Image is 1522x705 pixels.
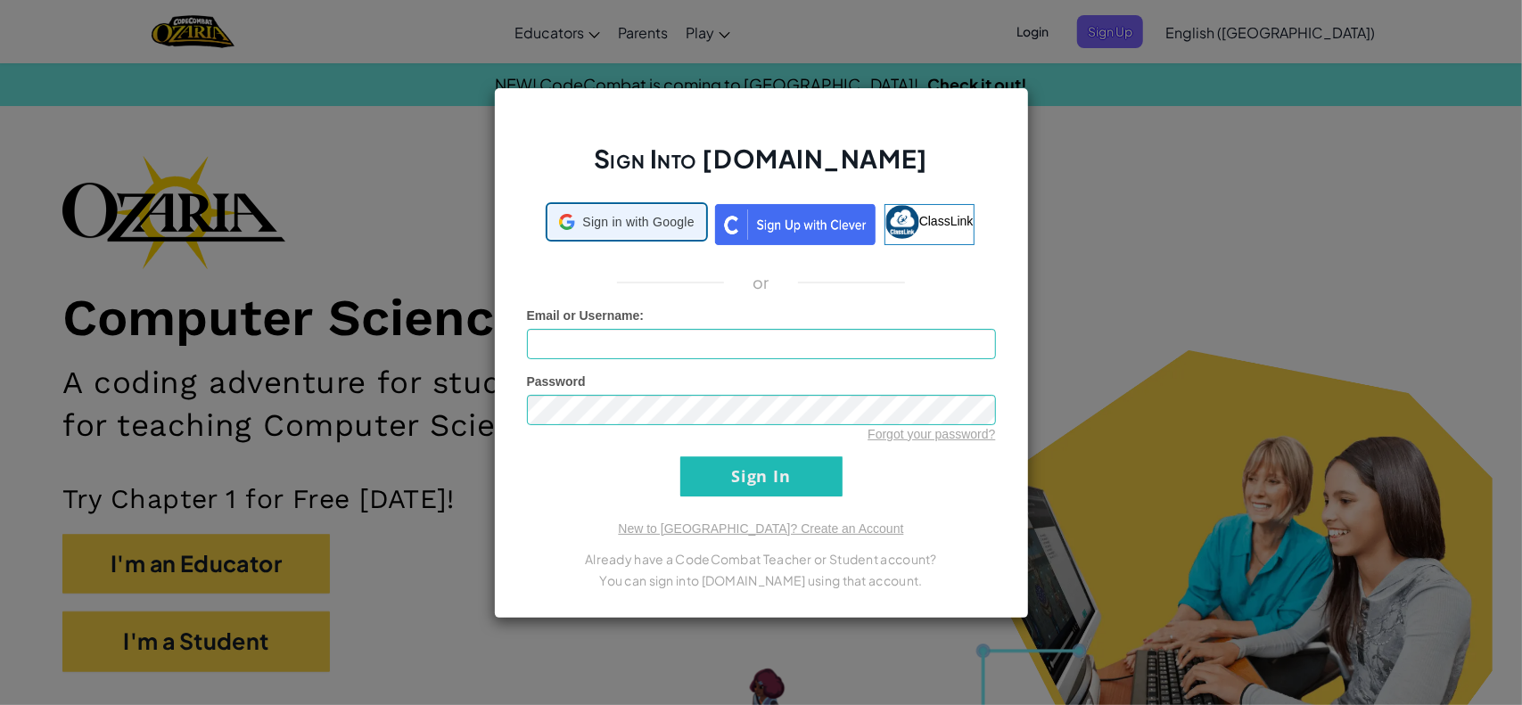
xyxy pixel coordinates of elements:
label: : [527,307,645,324]
img: classlink-logo-small.png [885,205,919,239]
a: New to [GEOGRAPHIC_DATA]? Create an Account [618,521,903,536]
img: clever_sso_button@2x.png [715,204,876,245]
a: Forgot your password? [868,427,995,441]
input: Sign In [680,456,843,496]
p: or [753,272,769,293]
div: Sign in with Google [547,204,705,240]
p: Already have a CodeCombat Teacher or Student account? [527,548,996,570]
span: Sign in with Google [582,213,694,231]
p: You can sign into [DOMAIN_NAME] using that account. [527,570,996,591]
span: Password [527,374,586,389]
span: Email or Username [527,308,640,323]
h2: Sign Into [DOMAIN_NAME] [527,142,996,193]
span: ClassLink [919,213,974,227]
a: Sign in with Google [547,204,705,245]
